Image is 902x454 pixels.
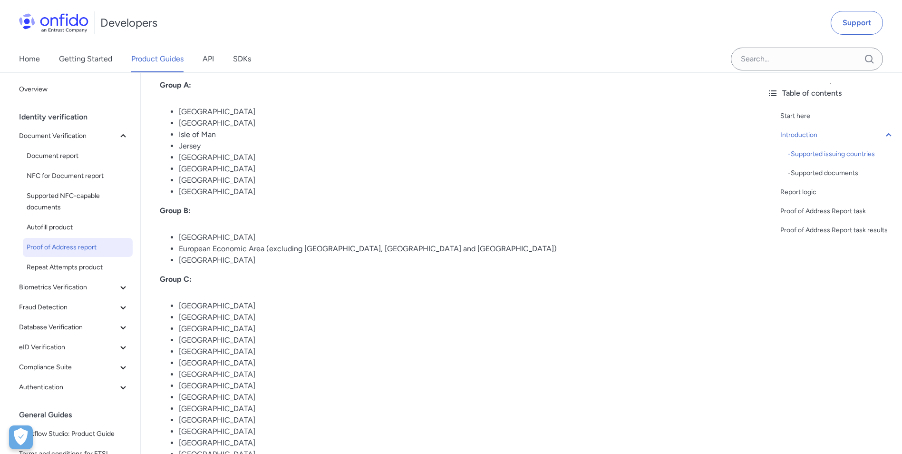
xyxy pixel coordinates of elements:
span: Authentication [19,382,117,393]
span: Compliance Suite [19,362,117,373]
a: Document report [23,147,133,166]
span: Autofill product [27,222,129,233]
a: Supported NFC-capable documents [23,187,133,217]
span: Workflow Studio: Product Guide [19,428,129,440]
li: [GEOGRAPHIC_DATA] [179,403,740,415]
a: API [203,46,214,72]
li: [GEOGRAPHIC_DATA] [179,392,740,403]
li: [GEOGRAPHIC_DATA] [179,186,740,197]
strong: Group B: [160,206,191,215]
span: Database Verification [19,322,117,333]
button: eID Verification [15,338,133,357]
li: [GEOGRAPHIC_DATA] [179,415,740,426]
a: Support [831,11,883,35]
h1: Developers [100,15,157,30]
input: Onfido search input field [731,48,883,70]
strong: Group A: [160,80,191,89]
a: Proof of Address Report task [780,206,894,217]
span: Document report [27,150,129,162]
span: Overview [19,84,129,95]
span: NFC for Document report [27,170,129,182]
div: General Guides [19,405,136,424]
li: [GEOGRAPHIC_DATA] [179,106,740,118]
li: [GEOGRAPHIC_DATA] [179,437,740,449]
div: Identity verification [19,108,136,127]
div: - Supported issuing countries [788,148,894,160]
span: Repeat Attempts product [27,262,129,273]
li: [GEOGRAPHIC_DATA] [179,380,740,392]
span: Biometrics Verification [19,282,117,293]
div: - Supported documents [788,168,894,179]
a: Start here [780,110,894,122]
li: [GEOGRAPHIC_DATA] [179,335,740,346]
a: Overview [15,80,133,99]
li: [GEOGRAPHIC_DATA] [179,255,740,266]
a: Proof of Address Report task results [780,225,894,236]
a: NFC for Document report [23,167,133,186]
li: [GEOGRAPHIC_DATA] [179,175,740,186]
a: -Supported issuing countries [788,148,894,160]
li: Isle of Man [179,129,740,140]
li: [GEOGRAPHIC_DATA] [179,232,740,243]
a: Autofill product [23,218,133,237]
a: Getting Started [59,46,112,72]
a: Home [19,46,40,72]
span: Supported NFC-capable documents [27,190,129,213]
a: -Supported documents [788,168,894,179]
a: Report logic [780,187,894,198]
button: Database Verification [15,318,133,337]
span: Fraud Detection [19,302,117,313]
button: Biometrics Verification [15,278,133,297]
img: Onfido Logo [19,13,88,32]
a: Workflow Studio: Product Guide [15,424,133,444]
button: Authentication [15,378,133,397]
li: [GEOGRAPHIC_DATA] [179,300,740,312]
li: [GEOGRAPHIC_DATA] [179,163,740,175]
a: Proof of Address report [23,238,133,257]
li: [GEOGRAPHIC_DATA] [179,118,740,129]
li: [GEOGRAPHIC_DATA] [179,426,740,437]
a: SDKs [233,46,251,72]
li: [GEOGRAPHIC_DATA] [179,369,740,380]
a: Introduction [780,129,894,141]
strong: Group C: [160,275,192,284]
a: Product Guides [131,46,184,72]
li: [GEOGRAPHIC_DATA] [179,312,740,323]
span: Proof of Address report [27,242,129,253]
li: Jersey [179,140,740,152]
div: Table of contents [767,88,894,99]
li: [GEOGRAPHIC_DATA] [179,346,740,357]
button: Document Verification [15,127,133,146]
a: Repeat Attempts product [23,258,133,277]
li: European Economic Area (excluding [GEOGRAPHIC_DATA], [GEOGRAPHIC_DATA] and [GEOGRAPHIC_DATA]) [179,243,740,255]
button: Open Preferences [9,425,33,449]
li: [GEOGRAPHIC_DATA] [179,357,740,369]
button: Compliance Suite [15,358,133,377]
li: [GEOGRAPHIC_DATA] [179,323,740,335]
button: Fraud Detection [15,298,133,317]
div: Cookie Preferences [9,425,33,449]
span: Document Verification [19,130,117,142]
span: eID Verification [19,342,117,353]
li: [GEOGRAPHIC_DATA] [179,152,740,163]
